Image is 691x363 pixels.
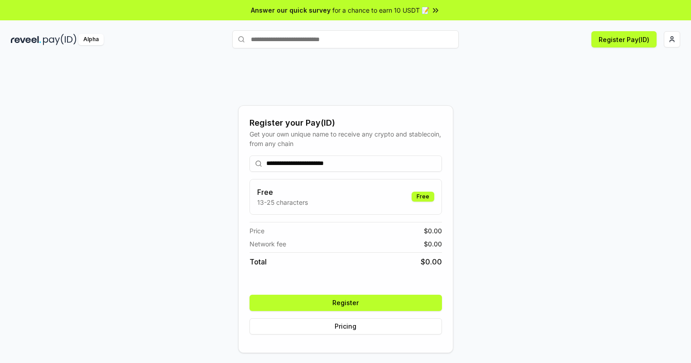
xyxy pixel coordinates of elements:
[250,256,267,267] span: Total
[332,5,429,15] span: for a chance to earn 10 USDT 📝
[43,34,77,45] img: pay_id
[251,5,331,15] span: Answer our quick survey
[424,226,442,236] span: $ 0.00
[257,187,308,198] h3: Free
[250,129,442,148] div: Get your own unique name to receive any crypto and stablecoin, from any chain
[257,198,308,207] p: 13-25 characters
[250,226,264,236] span: Price
[421,256,442,267] span: $ 0.00
[412,192,434,202] div: Free
[11,34,41,45] img: reveel_dark
[250,239,286,249] span: Network fee
[424,239,442,249] span: $ 0.00
[250,295,442,311] button: Register
[591,31,657,47] button: Register Pay(ID)
[78,34,104,45] div: Alpha
[250,318,442,335] button: Pricing
[250,117,442,129] div: Register your Pay(ID)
